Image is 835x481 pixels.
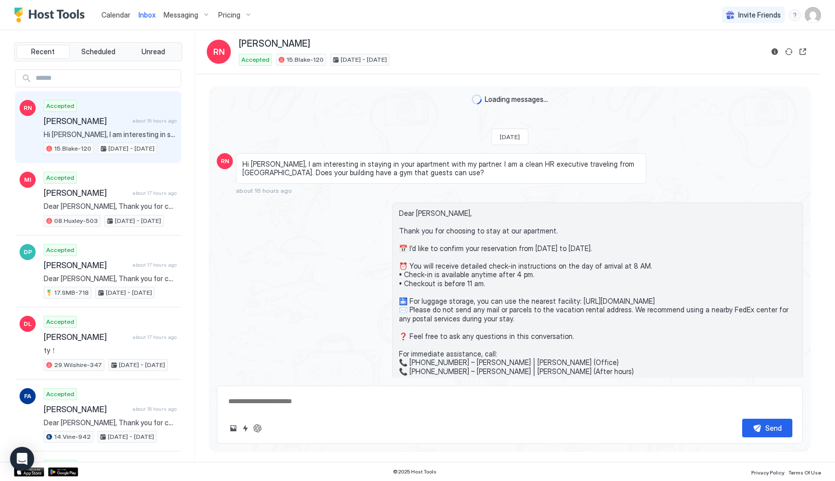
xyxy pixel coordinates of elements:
[44,332,128,342] span: [PERSON_NAME]
[236,187,292,194] span: about 16 hours ago
[242,160,640,177] span: Hi [PERSON_NAME], I am interesting in staying in your apartment with my partner. I am a clean HR ...
[44,274,177,283] span: Dear [PERSON_NAME], Thank you for choosing to stay at our apartment. We hope you’ve enjoyed every...
[101,11,130,19] span: Calendar
[251,422,263,434] button: ChatGPT Auto Reply
[54,360,102,370] span: 29.Wilshire-347
[742,419,792,437] button: Send
[46,101,74,110] span: Accepted
[119,360,165,370] span: [DATE] - [DATE]
[751,469,784,475] span: Privacy Policy
[221,157,229,166] span: RN
[788,466,821,477] a: Terms Of Use
[44,404,128,414] span: [PERSON_NAME]
[54,216,98,225] span: 08.Huxley-503
[126,45,180,59] button: Unread
[213,46,225,58] span: RN
[132,334,177,340] span: about 17 hours ago
[138,11,156,19] span: Inbox
[14,467,44,476] a: App Store
[788,469,821,475] span: Terms Of Use
[46,390,74,399] span: Accepted
[24,392,31,401] span: FA
[239,422,251,434] button: Quick reply
[44,188,128,198] span: [PERSON_NAME]
[789,9,801,21] div: menu
[46,246,74,255] span: Accepted
[24,319,32,328] span: DL
[241,55,269,64] span: Accepted
[142,47,165,56] span: Unread
[138,10,156,20] a: Inbox
[24,103,32,112] span: RN
[132,190,177,196] span: about 17 hours ago
[393,468,437,475] span: © 2025 Host Tools
[14,42,182,61] div: tab-group
[341,55,387,64] span: [DATE] - [DATE]
[46,317,74,326] span: Accepted
[46,173,74,182] span: Accepted
[44,202,177,211] span: Dear [PERSON_NAME], Thank you for choosing to stay at our apartment. We hope you’ve enjoyed every...
[239,38,310,50] span: [PERSON_NAME]
[46,461,74,470] span: Accepted
[54,432,91,441] span: 14.Vine-942
[44,418,177,427] span: Dear [PERSON_NAME], Thank you for choosing to stay at our apartment. 📅 I’d like to confirm your r...
[54,144,91,153] span: 15.Blake-120
[132,406,177,412] span: about 18 hours ago
[106,288,152,297] span: [DATE] - [DATE]
[287,55,324,64] span: 15.Blake-120
[72,45,125,59] button: Scheduled
[797,46,809,58] button: Open reservation
[101,10,130,20] a: Calendar
[164,11,198,20] span: Messaging
[115,216,161,225] span: [DATE] - [DATE]
[44,260,128,270] span: [PERSON_NAME]
[132,117,177,124] span: about 16 hours ago
[44,130,177,139] span: Hi [PERSON_NAME], I am interesting in staying in your apartment with my partner. I am a clean HR ...
[805,7,821,23] div: User profile
[738,11,781,20] span: Invite Friends
[485,95,548,104] span: Loading messages...
[44,116,128,126] span: [PERSON_NAME]
[24,248,32,257] span: DP
[500,133,520,141] span: [DATE]
[48,467,78,476] a: Google Play Store
[108,144,155,153] span: [DATE] - [DATE]
[132,262,177,268] span: about 17 hours ago
[31,47,55,56] span: Recent
[783,46,795,58] button: Sync reservation
[81,47,115,56] span: Scheduled
[44,346,177,355] span: ty！
[108,432,154,441] span: [DATE] - [DATE]
[17,45,70,59] button: Recent
[24,175,31,184] span: MI
[751,466,784,477] a: Privacy Policy
[54,288,89,297] span: 17.SMB-718
[14,8,89,23] a: Host Tools Logo
[10,447,34,471] div: Open Intercom Messenger
[32,70,181,87] input: Input Field
[218,11,240,20] span: Pricing
[227,422,239,434] button: Upload image
[769,46,781,58] button: Reservation information
[765,423,782,433] div: Send
[399,209,796,394] span: Dear [PERSON_NAME], Thank you for choosing to stay at our apartment. 📅 I’d like to confirm your r...
[472,94,482,104] div: loading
